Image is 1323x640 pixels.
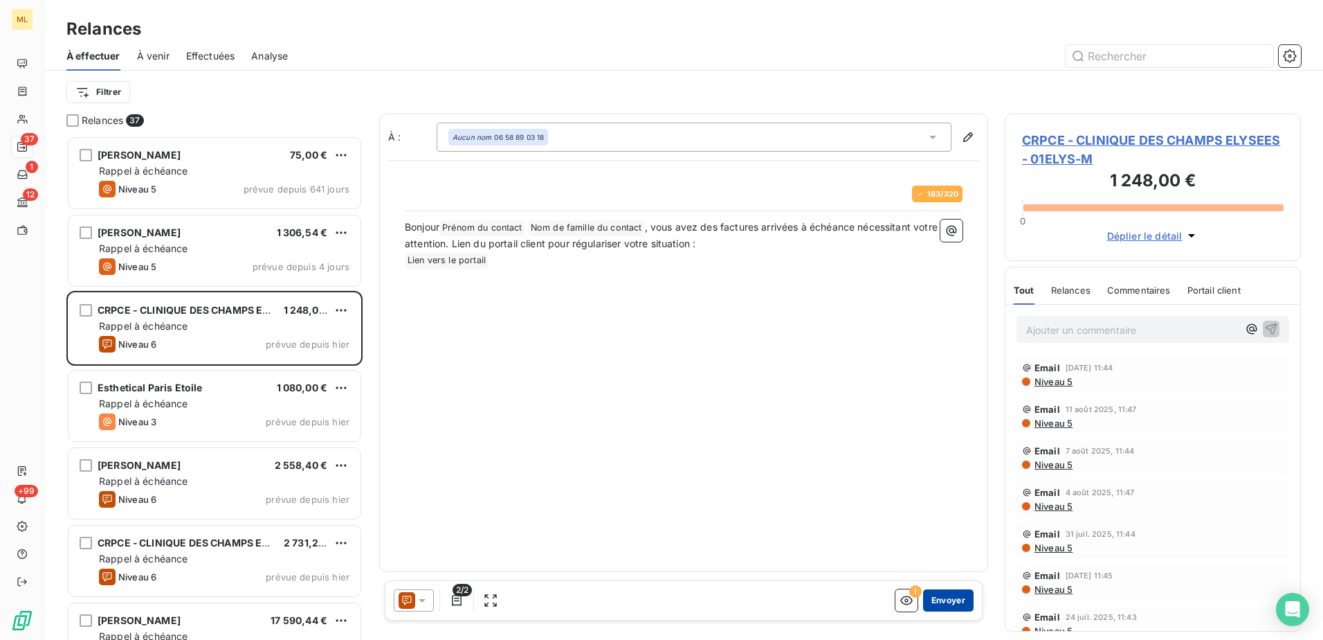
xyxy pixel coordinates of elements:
span: Rappel à échéance [99,165,188,177]
span: Analyse [251,49,288,63]
span: Email [1034,362,1060,373]
span: 1 306,54 € [277,226,328,238]
span: 1 [26,161,38,173]
span: prévue depuis 4 jours [253,261,349,272]
span: Rappel à échéance [99,475,188,487]
span: CRPCE ‐ CLINIQUE DES CHAMPS ELYSEES [98,537,299,549]
div: 06 58 89 03 18 [453,132,544,142]
span: Niveau 6 [118,571,156,583]
span: Email [1034,528,1060,540]
span: prévue depuis hier [266,494,349,505]
span: CRPCE - CLINIQUE DES CHAMPS ELYSEES - 01ELYS-M [1022,131,1284,168]
span: Commentaires [1107,285,1171,296]
span: Relances [82,114,123,127]
a: 12 [11,191,33,213]
span: 1 080,00 € [277,382,328,393]
span: CRPCE - CLINIQUE DES CHAMPS ELYSEES [98,304,300,316]
span: [PERSON_NAME] [98,614,181,626]
span: Rappel à échéance [99,320,188,332]
span: 37 [21,133,38,145]
span: 17 590,44 € [271,614,327,626]
button: Déplier le détail [1103,228,1203,244]
span: Email [1034,445,1060,456]
span: Lien vers le portail [405,253,488,269]
span: Niveau 5 [1033,418,1073,429]
a: 1 [11,163,33,186]
div: Open Intercom Messenger [1276,593,1309,626]
span: , vous avez des factures arrivées à échéance nécessitant votre attention. Lien du portail client ... [405,221,940,249]
span: 2 731,20 € [284,537,334,549]
span: Niveau 5 [1033,542,1073,553]
h3: Relances [66,17,141,42]
span: Rappel à échéance [99,398,188,409]
span: Niveau 5 [1033,459,1073,470]
span: prévue depuis hier [266,416,349,427]
span: Niveau 3 [118,416,156,427]
span: Niveau 5 [1033,376,1073,387]
span: +99 [15,485,38,497]
span: À effectuer [66,49,120,63]
div: grid [66,136,363,640]
span: 37 [126,114,143,127]
span: Nom de famille du contact [529,220,644,236]
span: prévue depuis hier [266,571,349,583]
span: Niveau 6 [118,339,156,350]
span: [PERSON_NAME] [98,459,181,471]
span: Déplier le détail [1107,229,1183,243]
span: 4 août 2025, 11:47 [1066,488,1135,497]
button: Envoyer [923,589,974,612]
span: prévue depuis hier [266,339,349,350]
span: Esthetical Paris Etoile [98,382,202,393]
span: [DATE] 11:44 [1066,364,1113,372]
span: À venir [137,49,170,63]
a: 37 [11,136,33,158]
span: 2 558,40 € [275,459,328,471]
span: Email [1034,404,1060,415]
span: 75,00 € [290,149,327,161]
span: Email [1034,612,1060,623]
span: Tout [1014,285,1034,296]
span: Niveau 5 [1033,501,1073,512]
span: [PERSON_NAME] [98,149,181,161]
img: Logo LeanPay [11,610,33,632]
button: Filtrer [66,81,130,103]
span: [PERSON_NAME] [98,226,181,238]
span: 183 / 320 [927,190,958,198]
span: prévue depuis 641 jours [244,184,349,195]
input: Rechercher [1066,45,1273,67]
span: Portail client [1187,285,1241,296]
span: 7 août 2025, 11:44 [1066,447,1135,455]
span: Email [1034,570,1060,581]
span: 1 248,00 € [284,304,335,316]
span: Prénom du contact [440,220,524,236]
span: Rappel à échéance [99,553,188,565]
span: 11 août 2025, 11:47 [1066,405,1137,414]
span: Niveau 5 [118,261,156,272]
span: Niveau 5 [118,184,156,195]
h3: 1 248,00 € [1022,168,1284,196]
span: 12 [23,188,38,201]
span: Niveau 6 [118,494,156,505]
div: ML [11,8,33,30]
span: Email [1034,487,1060,498]
span: Niveau 5 [1033,584,1073,595]
label: À : [388,130,437,144]
span: 0 [1020,215,1025,226]
span: 31 juil. 2025, 11:44 [1066,530,1135,538]
span: Effectuées [186,49,235,63]
span: [DATE] 11:45 [1066,571,1113,580]
span: Bonjour [405,221,439,233]
span: 24 juil. 2025, 11:43 [1066,613,1137,621]
span: Rappel à échéance [99,242,188,254]
span: 2/2 [453,584,472,596]
span: Niveau 5 [1033,625,1073,637]
em: Aucun nom [453,132,491,142]
span: Relances [1051,285,1091,296]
